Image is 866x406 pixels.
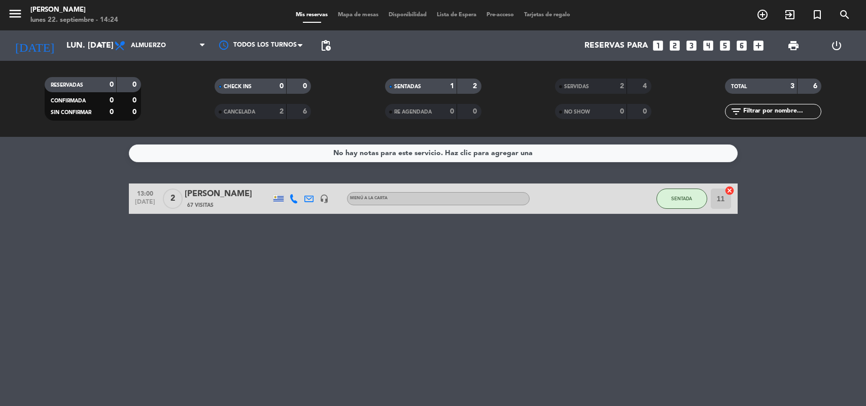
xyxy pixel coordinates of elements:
[450,83,454,90] strong: 1
[350,196,388,200] span: MENÚ A LA CARTA
[51,83,83,88] span: RESERVADAS
[291,12,333,18] span: Mis reservas
[185,188,271,201] div: [PERSON_NAME]
[394,84,421,89] span: SENTADAS
[8,6,23,25] button: menu
[656,189,707,209] button: SENTADA
[724,186,735,196] i: cancel
[735,39,748,52] i: looks_6
[643,83,649,90] strong: 4
[132,108,138,116] strong: 0
[811,9,823,21] i: turned_in_not
[132,81,138,88] strong: 0
[132,97,138,104] strong: 0
[473,108,479,115] strong: 0
[132,187,158,199] span: 13:00
[784,9,796,21] i: exit_to_app
[473,83,479,90] strong: 2
[519,12,575,18] span: Tarjetas de regalo
[450,108,454,115] strong: 0
[94,40,107,52] i: arrow_drop_down
[643,108,649,115] strong: 0
[394,109,432,115] span: RE AGENDADA
[620,108,624,115] strong: 0
[320,40,332,52] span: pending_actions
[815,30,858,61] div: LOG OUT
[702,39,715,52] i: looks_4
[718,39,732,52] i: looks_5
[839,9,851,21] i: search
[303,108,309,115] strong: 6
[8,34,61,57] i: [DATE]
[163,189,183,209] span: 2
[756,9,769,21] i: add_circle_outline
[481,12,519,18] span: Pre-acceso
[790,83,794,90] strong: 3
[651,39,665,52] i: looks_one
[671,196,692,201] span: SENTADA
[432,12,481,18] span: Lista de Espera
[830,40,843,52] i: power_settings_new
[224,84,252,89] span: CHECK INS
[320,194,329,203] i: headset_mic
[668,39,681,52] i: looks_two
[224,109,255,115] span: CANCELADA
[8,6,23,21] i: menu
[280,108,284,115] strong: 2
[280,83,284,90] strong: 0
[333,12,384,18] span: Mapa de mesas
[131,42,166,49] span: Almuerzo
[333,147,533,159] div: No hay notas para este servicio. Haz clic para agregar una
[303,83,309,90] strong: 0
[110,97,114,104] strong: 0
[564,84,589,89] span: SERVIDAS
[730,105,742,118] i: filter_list
[51,98,86,103] span: CONFIRMADA
[813,83,819,90] strong: 6
[30,5,118,15] div: [PERSON_NAME]
[110,81,114,88] strong: 0
[731,84,747,89] span: TOTAL
[787,40,800,52] span: print
[384,12,432,18] span: Disponibilidad
[742,106,821,117] input: Filtrar por nombre...
[584,41,648,51] span: Reservas para
[620,83,624,90] strong: 2
[685,39,698,52] i: looks_3
[564,109,590,115] span: NO SHOW
[110,108,114,116] strong: 0
[752,39,765,52] i: add_box
[187,201,214,209] span: 67 Visitas
[51,110,91,115] span: SIN CONFIRMAR
[132,199,158,210] span: [DATE]
[30,15,118,25] div: lunes 22. septiembre - 14:24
